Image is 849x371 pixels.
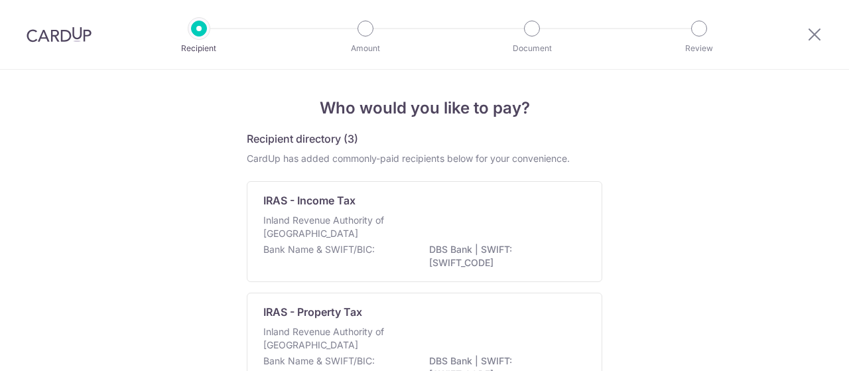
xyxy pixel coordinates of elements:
[263,243,375,256] p: Bank Name & SWIFT/BIC:
[483,42,581,55] p: Document
[27,27,92,42] img: CardUp
[263,214,404,240] p: Inland Revenue Authority of [GEOGRAPHIC_DATA]
[263,325,404,352] p: Inland Revenue Authority of [GEOGRAPHIC_DATA]
[429,243,578,269] p: DBS Bank | SWIFT: [SWIFT_CODE]
[247,131,358,147] h5: Recipient directory (3)
[764,331,836,364] iframe: Opens a widget where you can find more information
[150,42,248,55] p: Recipient
[247,152,602,165] div: CardUp has added commonly-paid recipients below for your convenience.
[263,304,362,320] p: IRAS - Property Tax
[263,192,356,208] p: IRAS - Income Tax
[263,354,375,368] p: Bank Name & SWIFT/BIC:
[247,96,602,120] h4: Who would you like to pay?
[316,42,415,55] p: Amount
[650,42,748,55] p: Review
